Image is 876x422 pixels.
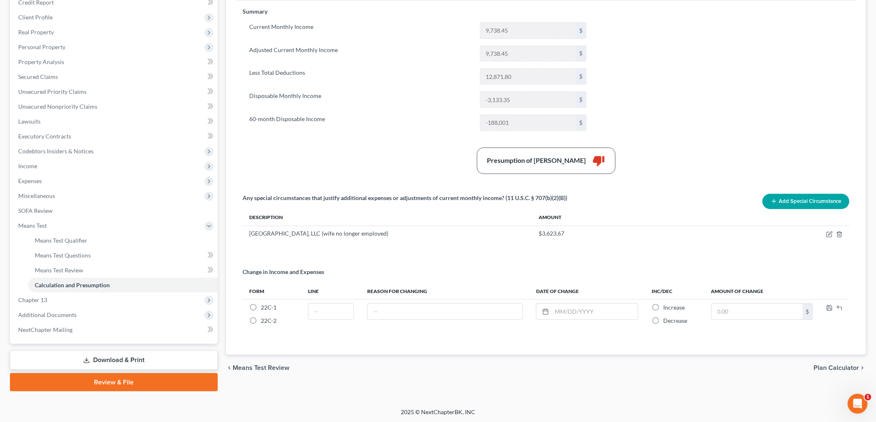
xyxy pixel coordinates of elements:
a: Means Test Qualifier [28,233,218,248]
span: SOFA Review [18,207,53,214]
th: Form [243,283,301,299]
input: 0.00 [712,304,803,319]
input: -- [368,304,522,319]
div: $3,623.67 [539,229,813,238]
input: 0.00 [480,92,576,107]
a: SOFA Review [12,203,218,218]
input: 0.00 [480,23,576,38]
i: chevron_right [859,365,866,371]
a: Calculation and Presumption [28,278,218,293]
span: Unsecured Nonpriority Claims [18,103,97,110]
span: Means Test Review [35,267,83,274]
p: Change in Income and Expenses [243,268,324,276]
input: 0.00 [480,69,576,84]
span: Client Profile [18,14,53,21]
div: $ [576,69,586,84]
a: Download & Print [10,350,218,370]
label: Adjusted Current Monthly Income [245,45,476,62]
button: Plan Calculator chevron_right [814,365,866,371]
div: $ [576,23,586,38]
span: Unsecured Priority Claims [18,88,87,95]
th: Date of Change [529,283,645,299]
a: Lawsuits [12,114,218,129]
div: $ [803,304,813,319]
th: Description [243,209,532,226]
a: NextChapter Mailing [12,322,218,337]
div: Any special circumstances that justify additional expenses or adjustments of current monthly inco... [243,194,567,202]
th: Amount [532,209,820,226]
span: Codebtors Insiders & Notices [18,148,94,155]
span: Means Test Review [233,365,289,371]
a: Executory Contracts [12,129,218,144]
span: Lawsuits [18,118,41,125]
input: 0.00 [480,115,576,131]
th: Amount of Change [705,283,820,299]
div: $ [576,92,586,107]
a: Secured Claims [12,69,218,84]
th: Inc/Dec [645,283,705,299]
div: $ [576,115,586,131]
a: Property Analysis [12,55,218,69]
span: Calculation and Presumption [35,281,110,288]
label: Less Total Deductions [245,68,476,85]
span: Property Analysis [18,58,64,65]
span: Decrease [663,317,687,324]
span: NextChapter Mailing [18,326,72,333]
th: Reason for Changing [361,283,529,299]
span: Means Test [18,222,47,229]
span: 1 [865,394,871,401]
span: 22C-1 [261,304,277,311]
div: Presumption of [PERSON_NAME] [487,156,586,165]
span: Miscellaneous [18,192,55,199]
iframe: Intercom live chat [848,394,868,414]
a: Review & File [10,373,218,391]
span: Expenses [18,177,42,184]
button: chevron_left Means Test Review [226,365,289,371]
span: 22C-2 [261,317,277,324]
i: chevron_left [226,365,233,371]
span: Real Property [18,29,54,36]
span: Executory Contracts [18,133,71,140]
input: 0.00 [480,46,576,62]
input: MM/DD/YYYY [552,304,638,319]
label: 60-month Disposable Income [245,114,476,131]
th: Line [301,283,361,299]
p: Summary [243,7,593,16]
span: Means Test Questions [35,252,91,259]
span: Chapter 13 [18,296,47,303]
span: Plan Calculator [814,365,859,371]
span: Additional Documents [18,311,77,318]
span: Personal Property [18,43,65,50]
a: Means Test Review [28,263,218,278]
button: Add Special Circumstance [763,194,850,209]
input: -- [308,304,354,319]
span: Income [18,162,37,169]
div: $ [576,46,586,62]
a: Means Test Questions [28,248,218,263]
a: Unsecured Priority Claims [12,84,218,99]
span: Secured Claims [18,73,58,80]
span: Means Test Qualifier [35,237,87,244]
a: Unsecured Nonpriority Claims [12,99,218,114]
label: Current Monthly Income [245,22,476,39]
label: Disposable Monthly Income [245,91,476,108]
span: Increase [663,304,685,311]
i: thumb_down [593,155,605,167]
div: [GEOGRAPHIC_DATA], LLC (wife no longer employed) [249,229,526,238]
